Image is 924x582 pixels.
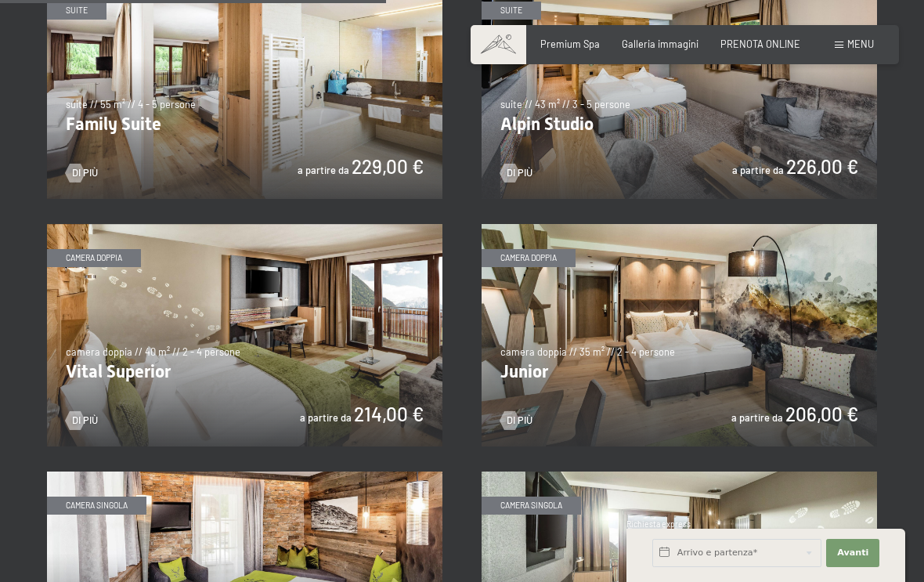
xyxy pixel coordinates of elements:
span: Di più [507,414,532,428]
span: Di più [72,166,98,180]
a: Galleria immagini [622,38,698,50]
a: Di più [500,166,532,180]
img: Vital Superior [47,224,442,446]
span: Menu [847,38,874,50]
span: Di più [507,166,532,180]
a: Di più [66,166,98,180]
span: Avanti [837,547,868,559]
span: Di più [72,414,98,428]
a: Junior [482,224,877,232]
img: Junior [482,224,877,446]
a: Single Superior [482,472,877,479]
a: Vital Superior [47,224,442,232]
a: Di più [66,414,98,428]
a: Premium Spa [540,38,600,50]
a: PRENOTA ONLINE [720,38,800,50]
span: Richiesta express [626,519,691,529]
button: Avanti [826,539,879,567]
a: Di più [500,414,532,428]
a: Single Alpin [47,472,442,479]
